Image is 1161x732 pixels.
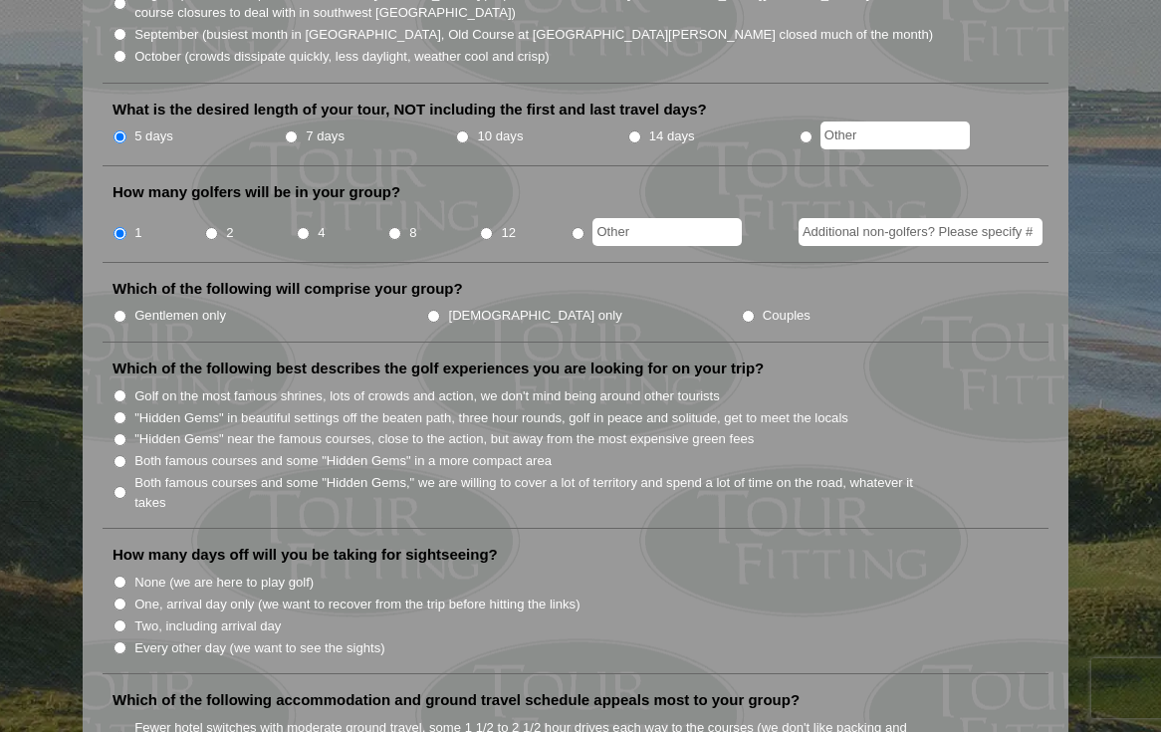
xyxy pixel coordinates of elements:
label: Golf on the most famous shrines, lots of crowds and action, we don't mind being around other tour... [134,386,720,406]
input: Other [820,122,970,149]
label: Which of the following best describes the golf experiences you are looking for on your trip? [113,359,764,378]
label: Both famous courses and some "Hidden Gems" in a more compact area [134,451,552,471]
label: 5 days [134,126,173,146]
label: Gentlemen only [134,306,226,326]
label: 4 [318,223,325,243]
label: 7 days [306,126,345,146]
label: 10 days [478,126,524,146]
label: Which of the following will comprise your group? [113,279,463,299]
label: 14 days [649,126,695,146]
label: Both famous courses and some "Hidden Gems," we are willing to cover a lot of territory and spend ... [134,473,935,512]
input: Additional non-golfers? Please specify # [799,218,1043,246]
label: 2 [226,223,233,243]
label: One, arrival day only (we want to recover from the trip before hitting the links) [134,595,580,614]
label: "Hidden Gems" in beautiful settings off the beaten path, three hour rounds, golf in peace and sol... [134,408,848,428]
label: 12 [501,223,516,243]
label: [DEMOGRAPHIC_DATA] only [449,306,622,326]
label: Which of the following accommodation and ground travel schedule appeals most to your group? [113,690,800,710]
input: Other [592,218,742,246]
label: 1 [134,223,141,243]
label: Couples [763,306,811,326]
label: 8 [409,223,416,243]
label: How many golfers will be in your group? [113,182,400,202]
label: October (crowds dissipate quickly, less daylight, weather cool and crisp) [134,47,550,67]
label: None (we are here to play golf) [134,573,314,593]
label: "Hidden Gems" near the famous courses, close to the action, but away from the most expensive gree... [134,429,754,449]
label: How many days off will you be taking for sightseeing? [113,545,498,565]
label: Two, including arrival day [134,616,281,636]
label: September (busiest month in [GEOGRAPHIC_DATA], Old Course at [GEOGRAPHIC_DATA][PERSON_NAME] close... [134,25,933,45]
label: What is the desired length of your tour, NOT including the first and last travel days? [113,100,707,120]
label: Every other day (we want to see the sights) [134,638,384,658]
